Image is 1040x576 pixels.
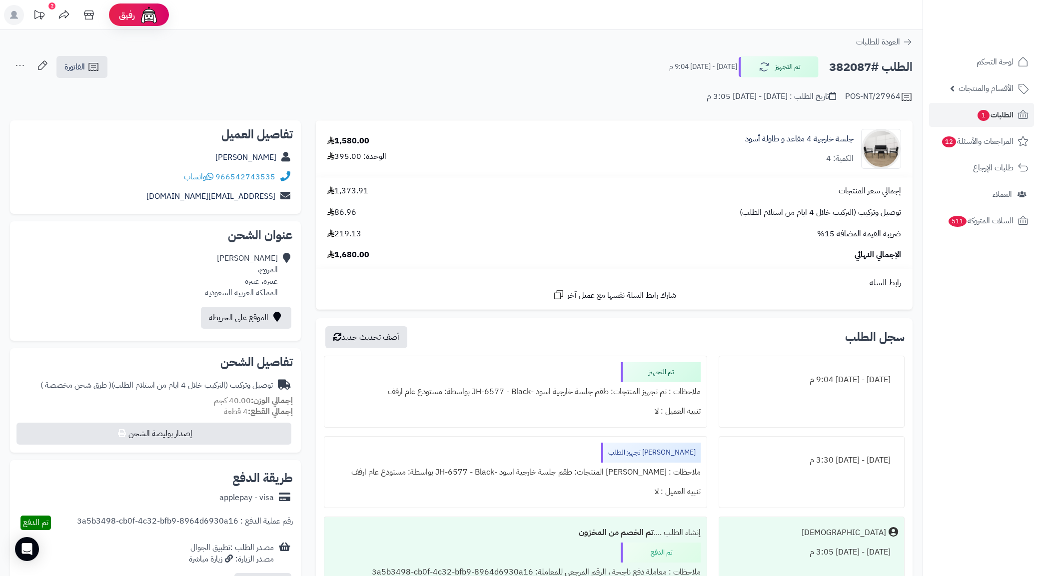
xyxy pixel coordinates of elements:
img: 1752406678-1-90x90.jpg [862,129,901,169]
span: السلات المتروكة [948,214,1014,228]
div: 1,580.00 [327,135,369,147]
div: تنبيه العميل : لا [330,482,701,502]
div: [DATE] - [DATE] 3:30 م [725,451,898,470]
div: [PERSON_NAME] تجهيز الطلب [601,443,701,463]
div: إنشاء الطلب .... [330,523,701,543]
a: العودة للطلبات [856,36,913,48]
a: لوحة التحكم [929,50,1034,74]
a: [EMAIL_ADDRESS][DOMAIN_NAME] [146,190,275,202]
div: رابط السلة [320,277,909,289]
h2: الطلب #382087 [829,57,913,77]
strong: إجمالي الوزن: [251,395,293,407]
span: 1 [978,110,990,121]
span: المراجعات والأسئلة [941,134,1014,148]
div: تنبيه العميل : لا [330,402,701,421]
span: 86.96 [327,207,356,218]
div: رقم عملية الدفع : 3a5b3498-cb0f-4c32-bfb9-8964d6930a16 [77,516,293,530]
button: إصدار بوليصة الشحن [16,423,291,445]
span: الفاتورة [64,61,85,73]
div: 2 [48,2,55,9]
button: أضف تحديث جديد [325,326,407,348]
a: 966542743535 [215,171,275,183]
a: الفاتورة [56,56,107,78]
span: 1,373.91 [327,185,368,197]
div: تم التجهيز [621,362,701,382]
a: العملاء [929,182,1034,206]
span: الطلبات [977,108,1014,122]
a: الطلبات1 [929,103,1034,127]
small: 40.00 كجم [214,395,293,407]
span: 1,680.00 [327,249,369,261]
div: [PERSON_NAME] المروج، عنيزة، عنيزة المملكة العربية السعودية [205,253,278,298]
div: مصدر الزيارة: زيارة مباشرة [189,554,274,565]
div: [DEMOGRAPHIC_DATA] [802,527,886,539]
div: ملاحظات : [PERSON_NAME] المنتجات: طقم جلسة خارجية اسود -JH-6577 - Black بواسطة: مستودع عام ارفف [330,463,701,482]
span: رفيق [119,9,135,21]
h2: تفاصيل العميل [18,128,293,140]
a: الموقع على الخريطة [201,307,291,329]
h2: تفاصيل الشحن [18,356,293,368]
a: جلسة خارجية 4 مقاعد و طاولة أسود [745,133,854,145]
a: تحديثات المنصة [26,5,51,27]
div: Open Intercom Messenger [15,537,39,561]
div: توصيل وتركيب (التركيب خلال 4 ايام من استلام الطلب) [40,380,273,391]
div: [DATE] - [DATE] 3:05 م [725,543,898,562]
div: applepay - visa [219,492,274,504]
strong: إجمالي القطع: [248,406,293,418]
a: واتساب [184,171,213,183]
img: ai-face.png [139,5,159,25]
a: [PERSON_NAME] [215,151,276,163]
div: تاريخ الطلب : [DATE] - [DATE] 3:05 م [707,91,836,102]
span: 12 [942,136,956,147]
small: [DATE] - [DATE] 9:04 م [669,62,737,72]
span: تم الدفع [23,517,48,529]
div: POS-NT/27964 [845,91,913,103]
a: طلبات الإرجاع [929,156,1034,180]
span: توصيل وتركيب (التركيب خلال 4 ايام من استلام الطلب) [740,207,901,218]
span: 511 [949,216,967,227]
img: logo-2.png [972,24,1031,45]
button: تم التجهيز [739,56,819,77]
div: ملاحظات : تم تجهيز المنتجات: طقم جلسة خارجية اسود -JH-6577 - Black بواسطة: مستودع عام ارفف [330,382,701,402]
span: شارك رابط السلة نفسها مع عميل آخر [567,290,676,301]
span: 219.13 [327,228,361,240]
b: تم الخصم من المخزون [579,527,654,539]
h2: عنوان الشحن [18,229,293,241]
h2: طريقة الدفع [232,472,293,484]
span: ( طرق شحن مخصصة ) [40,379,111,391]
div: الكمية: 4 [826,153,854,164]
span: لوحة التحكم [977,55,1014,69]
a: السلات المتروكة511 [929,209,1034,233]
span: العودة للطلبات [856,36,900,48]
span: ضريبة القيمة المضافة 15% [817,228,901,240]
span: طلبات الإرجاع [973,161,1014,175]
div: الوحدة: 395.00 [327,151,386,162]
span: الأقسام والمنتجات [959,81,1014,95]
a: شارك رابط السلة نفسها مع عميل آخر [553,289,676,301]
h3: سجل الطلب [845,331,905,343]
div: [DATE] - [DATE] 9:04 م [725,370,898,390]
span: الإجمالي النهائي [855,249,901,261]
div: تم الدفع [621,543,701,563]
a: المراجعات والأسئلة12 [929,129,1034,153]
span: إجمالي سعر المنتجات [839,185,901,197]
div: مصدر الطلب :تطبيق الجوال [189,542,274,565]
span: العملاء [993,187,1012,201]
small: 4 قطعة [224,406,293,418]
